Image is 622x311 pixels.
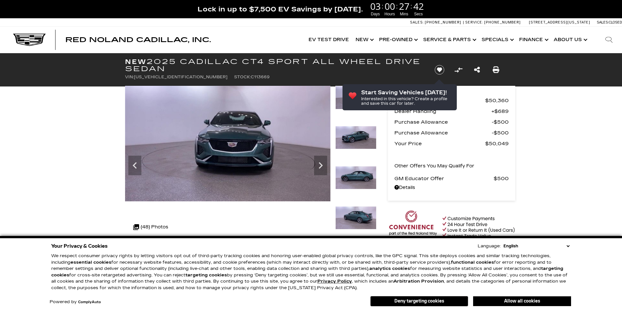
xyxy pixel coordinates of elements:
[50,300,101,304] div: Powered by
[314,156,327,175] div: Next
[71,260,111,265] strong: essential cookies
[369,2,382,11] span: 03
[394,139,509,148] a: Your Price $50,049
[478,244,501,248] div: Language:
[130,219,171,235] div: (48) Photos
[502,243,571,249] select: Language Select
[51,266,563,278] strong: targeting cookies
[198,5,363,13] span: Lock in up to $7,500 EV Savings by [DATE].
[125,58,424,72] h1: 2025 Cadillac CT4 Sport All Wheel Drive Sedan
[51,241,108,251] span: Your Privacy & Cookies
[185,272,227,278] strong: targeting cookies
[78,300,101,304] a: ComplyAuto
[465,20,483,24] span: Service:
[420,27,478,53] a: Service & Parts
[410,1,412,11] span: :
[394,107,491,116] span: Dealer Handling
[494,174,509,183] span: $500
[425,20,461,24] span: [PHONE_NUMBER]
[335,126,376,149] img: New 2025 Typhoon Metallic Cadillac Sport image 4
[396,1,398,11] span: :
[474,65,480,74] a: Share this New 2025 Cadillac CT4 Sport All Wheel Drive Sedan
[597,20,609,24] span: Sales:
[478,27,516,53] a: Specials
[384,11,396,17] span: Hours
[382,1,384,11] span: :
[516,27,550,53] a: Finance
[398,11,410,17] span: Mins
[473,296,571,306] button: Allow all cookies
[369,11,382,17] span: Days
[394,128,509,137] a: Purchase Allowance $500
[305,27,352,53] a: EV Test Drive
[234,75,251,79] span: Stock:
[484,20,521,24] span: [PHONE_NUMBER]
[394,162,474,171] p: Other Offers You May Qualify For
[394,96,509,105] a: MSRP $50,360
[394,107,509,116] a: Dealer Handling $689
[317,279,352,284] a: Privacy Policy
[335,86,376,109] img: New 2025 Typhoon Metallic Cadillac Sport image 3
[454,65,463,75] button: Compare vehicle
[352,27,376,53] a: New
[492,128,509,137] span: $500
[398,2,410,11] span: 27
[134,75,228,79] span: [US_VEHICLE_IDENTIFICATION_NUMBER]
[125,86,330,201] img: New 2025 Typhoon Metallic Cadillac Sport image 3
[376,27,420,53] a: Pre-Owned
[485,139,509,148] span: $50,049
[393,279,444,284] strong: Arbitration Provision
[410,21,463,24] a: Sales: [PHONE_NUMBER]
[493,65,499,74] a: Print this New 2025 Cadillac CT4 Sport All Wheel Drive Sedan
[463,21,522,24] a: Service: [PHONE_NUMBER]
[370,296,468,306] button: Deny targeting cookies
[609,20,622,24] span: Closed
[412,2,425,11] span: 42
[335,206,376,230] img: New 2025 Typhoon Metallic Cadillac Sport image 6
[51,253,571,291] p: We respect consumer privacy rights by letting visitors opt out of third-party tracking cookies an...
[65,36,211,44] span: Red Noland Cadillac, Inc.
[492,117,509,127] span: $500
[394,128,492,137] span: Purchase Allowance
[125,58,147,66] strong: New
[394,96,485,105] span: MSRP
[394,174,509,183] a: GM Educator Offer $500
[125,75,134,79] span: VIN:
[491,107,509,116] span: $689
[611,3,619,11] a: Close
[394,174,494,183] span: GM Educator Offer
[13,34,46,46] img: Cadillac Dark Logo with Cadillac White Text
[369,266,410,271] strong: analytics cookies
[410,20,424,24] span: Sales:
[394,117,492,127] span: Purchase Allowance
[394,117,509,127] a: Purchase Allowance $500
[251,75,270,79] span: C113669
[65,37,211,43] a: Red Noland Cadillac, Inc.
[394,139,485,148] span: Your Price
[529,20,590,24] a: [STREET_ADDRESS][US_STATE]
[485,96,509,105] span: $50,360
[394,183,509,192] a: Details
[384,2,396,11] span: 00
[550,27,589,53] a: About Us
[451,260,494,265] strong: functional cookies
[128,156,141,175] div: Previous
[432,65,447,75] button: Save vehicle
[412,11,425,17] span: Secs
[335,166,376,190] img: New 2025 Typhoon Metallic Cadillac Sport image 5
